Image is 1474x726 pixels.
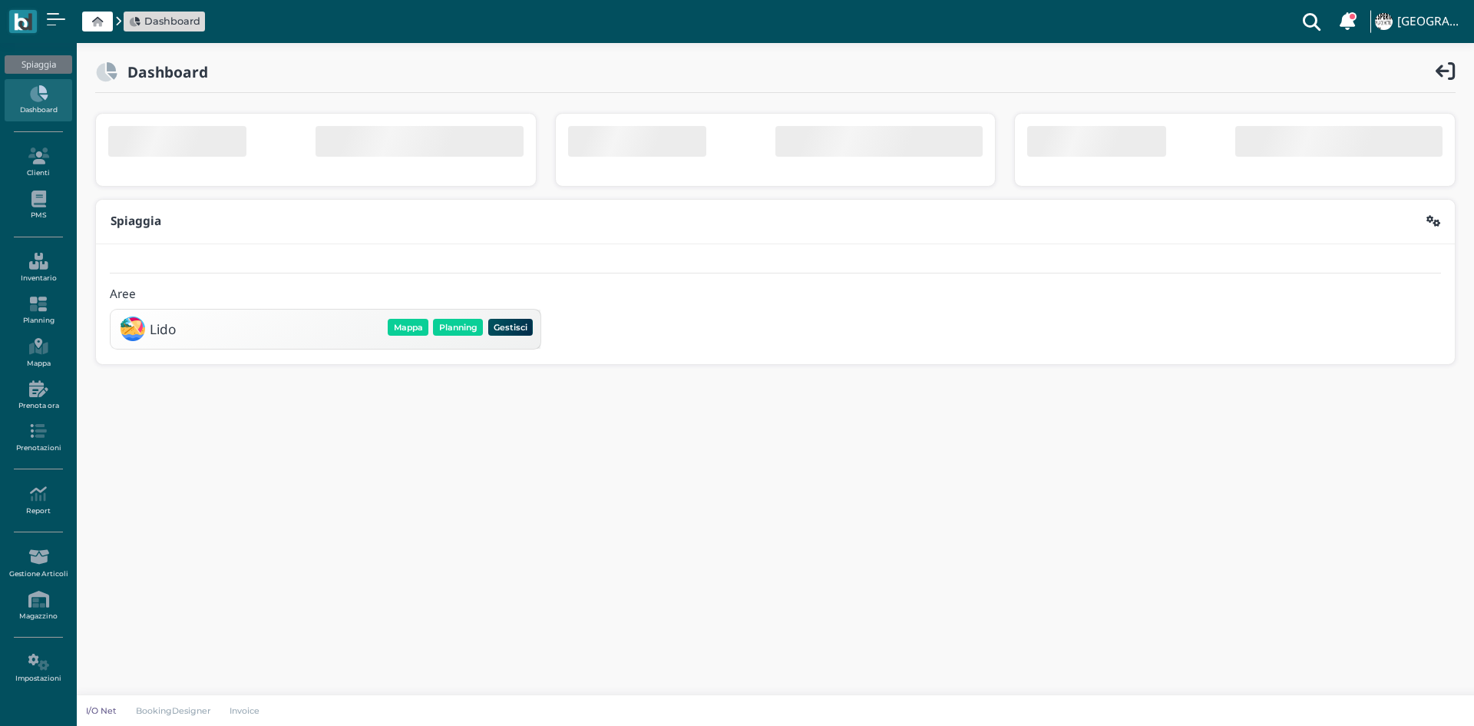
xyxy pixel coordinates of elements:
a: Prenota ora [5,374,71,416]
a: Clienti [5,141,71,184]
button: Gestisci [488,319,534,336]
h2: Dashboard [117,64,208,80]
button: Mappa [388,319,428,336]
a: PMS [5,184,71,227]
img: logo [14,13,31,31]
span: Dashboard [144,14,200,28]
h4: [GEOGRAPHIC_DATA] [1397,15,1465,28]
b: Spiaggia [111,213,161,229]
h4: Aree [110,288,136,301]
h3: Lido [150,322,176,336]
a: Mappa [5,332,71,374]
a: Inventario [5,247,71,289]
a: ... [GEOGRAPHIC_DATA] [1373,3,1465,40]
img: ... [1375,13,1392,30]
a: Planning [5,290,71,332]
a: Dashboard [129,14,200,28]
a: Dashboard [5,79,71,121]
iframe: Help widget launcher [1365,678,1461,713]
button: Planning [433,319,483,336]
div: Spiaggia [5,55,71,74]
